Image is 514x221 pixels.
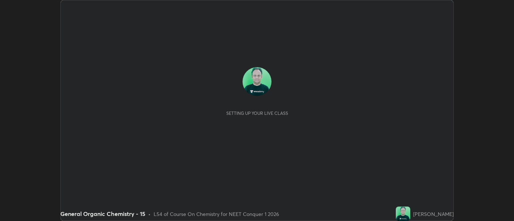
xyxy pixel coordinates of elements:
[148,210,151,218] div: •
[396,207,410,221] img: c15116c9c47046c1ae843dded7ebbc2a.jpg
[60,209,145,218] div: General Organic Chemistry - 15
[243,67,271,96] img: c15116c9c47046c1ae843dded7ebbc2a.jpg
[154,210,279,218] div: L54 of Course On Chemistry for NEET Conquer 1 2026
[413,210,454,218] div: [PERSON_NAME]
[226,110,288,116] div: Setting up your live class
